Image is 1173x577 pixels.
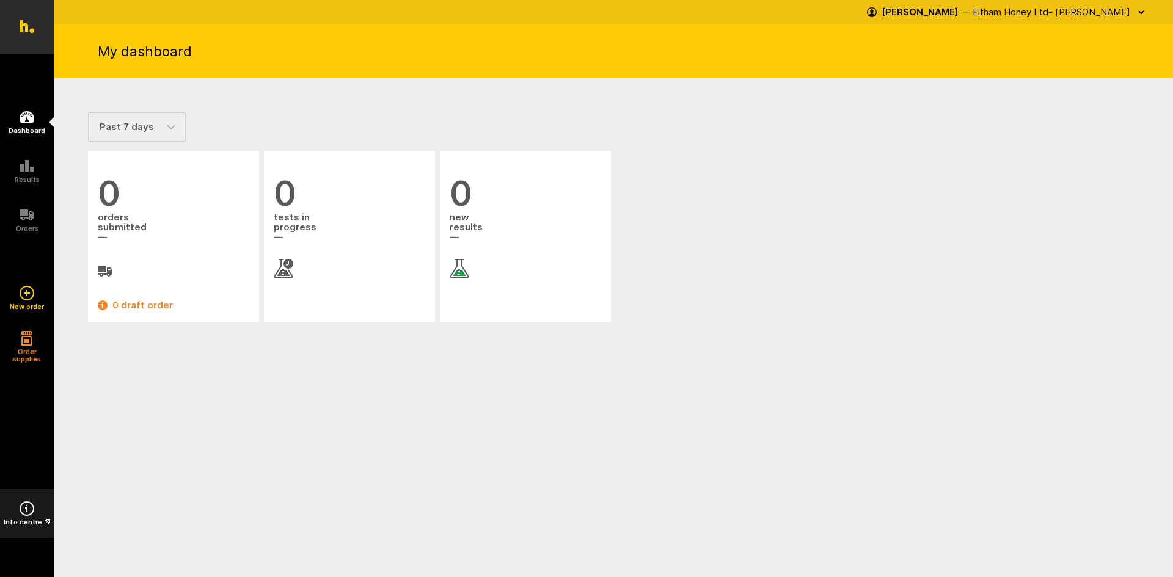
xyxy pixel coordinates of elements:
a: 0 orderssubmitted [98,176,249,278]
h5: Order supplies [9,348,45,363]
span: 0 [98,176,249,211]
span: new results [450,211,601,244]
h5: Dashboard [9,127,45,134]
h5: Results [15,176,40,183]
a: 0 tests inprogress [274,176,425,278]
a: 0 newresults [450,176,601,278]
a: 0 draft order [98,298,249,313]
span: 0 [274,176,425,211]
h5: Orders [16,225,38,232]
span: orders submitted [98,211,249,244]
span: — Eltham Honey Ltd- [PERSON_NAME] [961,6,1130,18]
strong: [PERSON_NAME] [882,6,959,18]
button: [PERSON_NAME] — Eltham Honey Ltd- [PERSON_NAME] [867,2,1149,22]
h5: New order [10,303,44,310]
span: 0 [450,176,601,211]
h5: Info centre [4,518,50,526]
span: tests in progress [274,211,425,244]
h1: My dashboard [98,42,192,60]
